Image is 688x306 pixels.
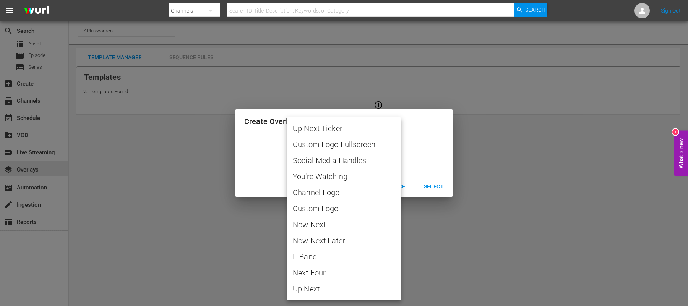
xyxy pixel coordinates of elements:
span: Now Next Later [293,235,395,246]
span: Up Next [293,283,395,295]
span: Up Next Ticker [293,123,395,134]
span: You're Watching [293,171,395,182]
a: Sign Out [661,8,681,14]
span: Next Four [293,267,395,278]
span: Now Next [293,219,395,230]
button: Open Feedback Widget [674,130,688,176]
span: Custom Logo [293,203,395,214]
span: Search [525,3,545,17]
div: 1 [672,129,678,135]
span: L-Band [293,251,395,262]
span: Social Media Handles [293,155,395,166]
span: Channel Logo [293,187,395,198]
span: menu [5,6,14,15]
img: ans4CAIJ8jUAAAAAAAAAAAAAAAAAAAAAAAAgQb4GAAAAAAAAAAAAAAAAAAAAAAAAJMjXAAAAAAAAAAAAAAAAAAAAAAAAgAT5G... [18,2,55,20]
span: Custom Logo Fullscreen [293,139,395,150]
